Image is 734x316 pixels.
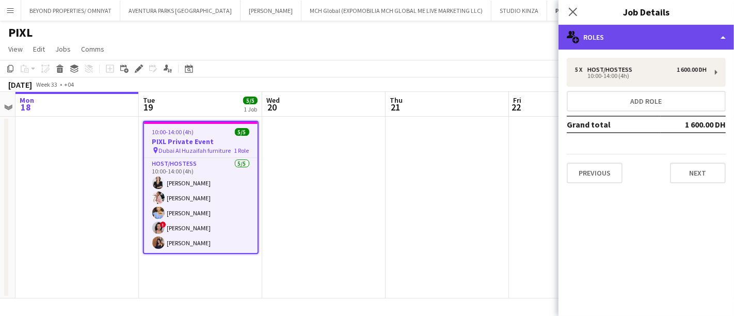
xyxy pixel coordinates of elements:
button: [PERSON_NAME] [241,1,301,21]
app-job-card: 10:00-14:00 (4h)5/5PIXL Private Event Dubai Al Huzaifah furniture1 RoleHost/Hostess5/510:00-14:00... [143,121,259,254]
div: 5 x [575,66,587,73]
span: ! [160,222,166,228]
span: Comms [81,44,104,54]
button: PIXL [547,1,576,21]
span: 19 [141,101,155,113]
button: Add role [567,91,726,112]
button: Next [670,163,726,183]
div: 1 Job [244,105,257,113]
span: Wed [266,96,280,105]
a: View [4,42,27,56]
span: 18 [18,101,34,113]
span: 20 [265,101,280,113]
span: Week 33 [34,81,60,88]
td: 1 600.00 DH [661,116,726,133]
h3: PIXL Private Event [144,137,258,146]
button: Previous [567,163,623,183]
h3: Job Details [559,5,734,19]
div: +04 [64,81,74,88]
span: Thu [390,96,403,105]
span: 21 [388,101,403,113]
div: Host/Hostess [587,66,636,73]
button: MCH Global (EXPOMOBILIA MCH GLOBAL ME LIVE MARKETING LLC) [301,1,491,21]
div: 1 600.00 DH [677,66,707,73]
span: 1 Role [234,147,249,154]
button: STUDIO KINZA [491,1,547,21]
div: [DATE] [8,80,32,90]
span: 5/5 [243,97,258,104]
span: Mon [20,96,34,105]
span: Tue [143,96,155,105]
a: Jobs [51,42,75,56]
span: Dubai Al Huzaifah furniture [159,147,231,154]
span: 10:00-14:00 (4h) [152,128,194,136]
div: Roles [559,25,734,50]
td: Grand total [567,116,661,133]
span: Jobs [55,44,71,54]
h1: PIXL [8,25,33,40]
span: View [8,44,23,54]
button: AVENTURA PARKS [GEOGRAPHIC_DATA] [120,1,241,21]
span: Edit [33,44,45,54]
button: BEYOND PROPERTIES/ OMNIYAT [21,1,120,21]
a: Comms [77,42,108,56]
div: 10:00-14:00 (4h) [575,73,707,78]
span: 5/5 [235,128,249,136]
span: 22 [512,101,521,113]
a: Edit [29,42,49,56]
app-card-role: Host/Hostess5/510:00-14:00 (4h)[PERSON_NAME][PERSON_NAME][PERSON_NAME]![PERSON_NAME][PERSON_NAME] [144,158,258,253]
span: Fri [513,96,521,105]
